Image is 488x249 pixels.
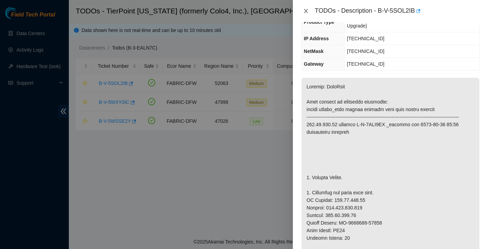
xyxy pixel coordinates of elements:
button: Close [301,8,311,14]
span: close [303,8,309,14]
span: IP Address [304,36,329,41]
span: NetMask [304,48,324,54]
span: Product Type [304,19,334,25]
span: [TECHNICAL_ID] [347,61,384,67]
span: [TECHNICAL_ID] [347,48,384,54]
div: TODOs - Description - B-V-5SOL2IB [315,6,480,17]
span: [TECHNICAL_ID] [347,36,384,41]
span: Gateway [304,61,324,67]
